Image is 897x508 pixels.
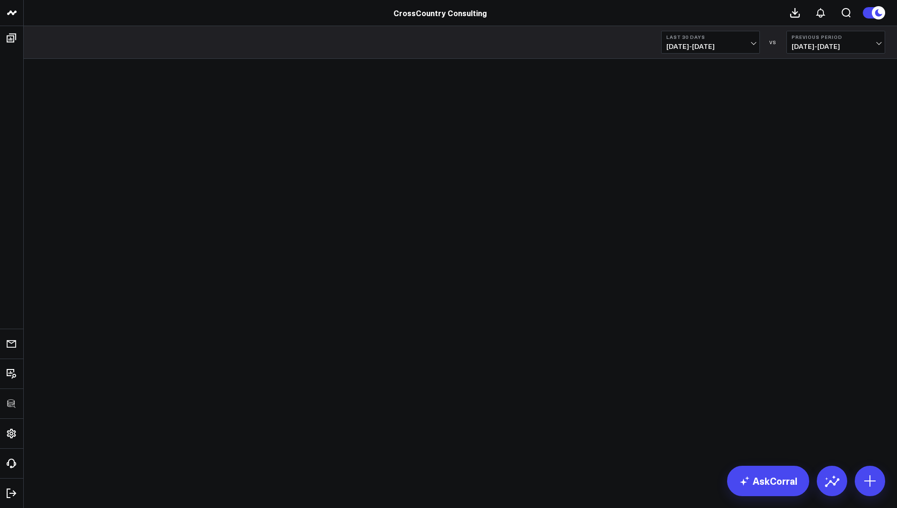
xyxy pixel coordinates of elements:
b: Previous Period [792,34,880,40]
button: Last 30 Days[DATE]-[DATE] [661,31,760,54]
button: Previous Period[DATE]-[DATE] [786,31,885,54]
span: [DATE] - [DATE] [792,43,880,50]
div: VS [765,39,782,45]
b: Last 30 Days [666,34,755,40]
a: CrossCountry Consulting [393,8,487,18]
span: [DATE] - [DATE] [666,43,755,50]
a: AskCorral [727,466,809,496]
